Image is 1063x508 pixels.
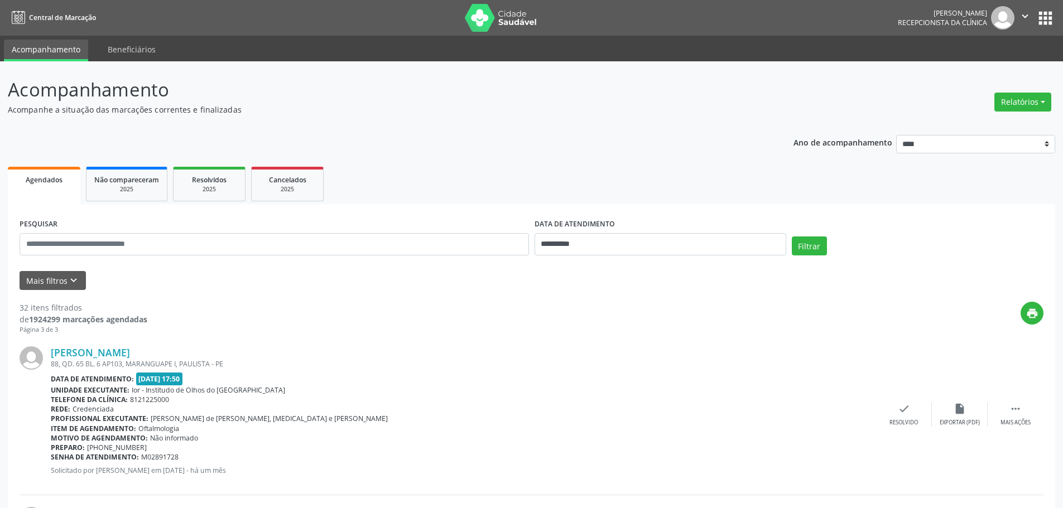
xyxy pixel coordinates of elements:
[1001,419,1031,427] div: Mais ações
[1036,8,1055,28] button: apps
[535,216,615,233] label: DATA DE ATENDIMENTO
[51,385,129,395] b: Unidade executante:
[181,185,237,193] div: 2025
[29,13,96,22] span: Central de Marcação
[1014,6,1036,30] button: 
[898,8,987,18] div: [PERSON_NAME]
[20,302,147,313] div: 32 itens filtrados
[51,346,130,359] a: [PERSON_NAME]
[4,40,88,61] a: Acompanhamento
[994,93,1051,112] button: Relatórios
[51,424,136,433] b: Item de agendamento:
[20,216,57,233] label: PESQUISAR
[132,385,285,395] span: Ior - Institudo de Olhos do [GEOGRAPHIC_DATA]
[889,419,918,427] div: Resolvido
[792,236,827,255] button: Filtrar
[20,271,86,291] button: Mais filtroskeyboard_arrow_down
[87,443,147,452] span: [PHONE_NUMBER]
[192,175,227,185] span: Resolvidos
[150,433,198,443] span: Não informado
[940,419,980,427] div: Exportar (PDF)
[51,466,876,475] p: Solicitado por [PERSON_NAME] em [DATE] - há um mês
[141,452,179,462] span: M02891728
[1021,302,1043,325] button: print
[898,18,987,27] span: Recepcionista da clínica
[68,274,80,287] i: keyboard_arrow_down
[100,40,163,59] a: Beneficiários
[898,403,910,415] i: check
[138,424,179,433] span: Oftalmologia
[94,175,159,185] span: Não compareceram
[26,175,62,185] span: Agendados
[29,314,147,325] strong: 1924299 marcações agendadas
[151,414,388,423] span: [PERSON_NAME] de [PERSON_NAME], [MEDICAL_DATA] e [PERSON_NAME]
[20,313,147,325] div: de
[51,359,876,369] div: 88, QD. 65 BL. 6 AP103, MARANGUAPE I, PAULISTA - PE
[73,404,114,414] span: Credenciada
[136,372,183,385] span: [DATE] 17:50
[51,433,148,443] b: Motivo de agendamento:
[259,185,315,193] div: 2025
[1026,307,1038,320] i: print
[8,104,741,115] p: Acompanhe a situação das marcações correntes e finalizadas
[1009,403,1022,415] i: 
[51,452,139,462] b: Senha de atendimento:
[94,185,159,193] div: 2025
[793,135,892,149] p: Ano de acompanhamento
[20,346,43,370] img: img
[8,76,741,104] p: Acompanhamento
[269,175,306,185] span: Cancelados
[1019,10,1031,22] i: 
[51,443,85,452] b: Preparo:
[51,374,134,384] b: Data de atendimento:
[8,8,96,27] a: Central de Marcação
[954,403,966,415] i: insert_drive_file
[130,395,169,404] span: 8121225000
[51,404,70,414] b: Rede:
[51,414,148,423] b: Profissional executante:
[991,6,1014,30] img: img
[20,325,147,335] div: Página 3 de 3
[51,395,128,404] b: Telefone da clínica:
